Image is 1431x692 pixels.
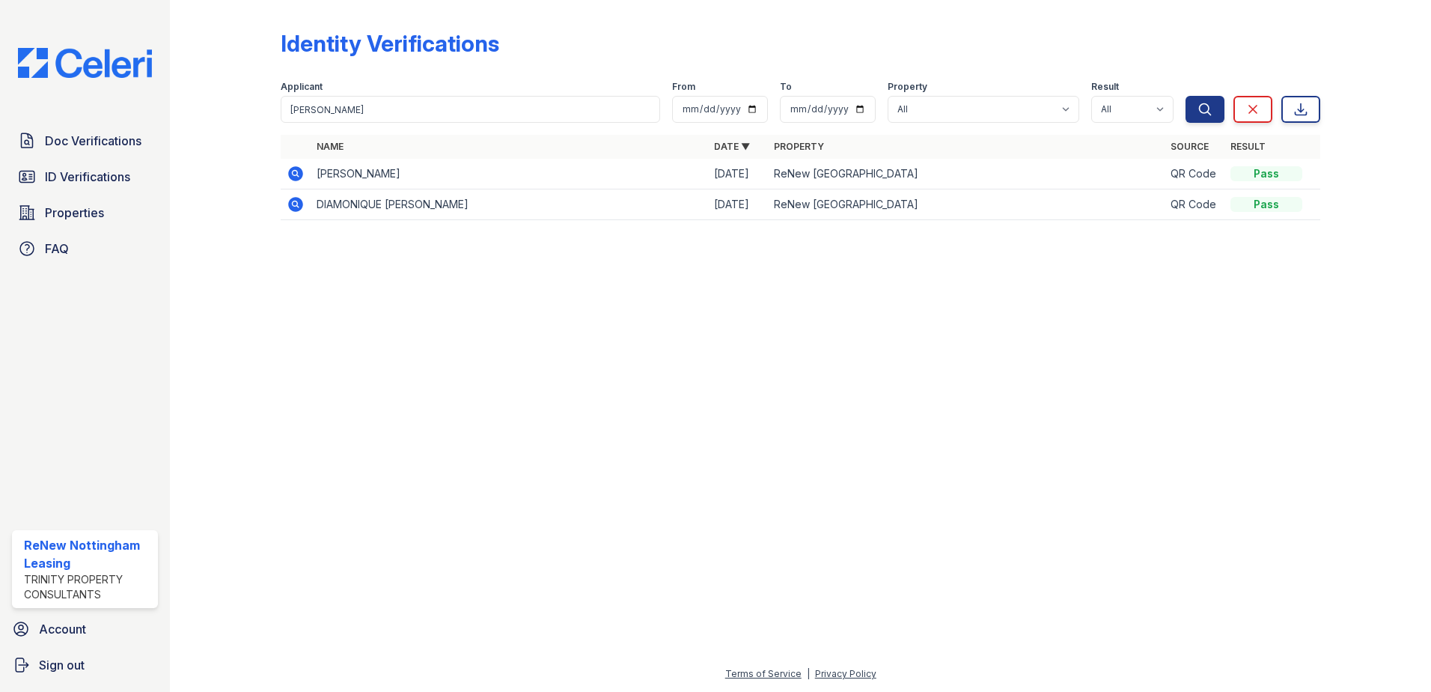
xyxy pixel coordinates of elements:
div: Pass [1230,197,1302,212]
div: Trinity Property Consultants [24,572,152,602]
a: Source [1171,141,1209,152]
a: FAQ [12,234,158,264]
a: Date ▼ [714,141,750,152]
label: Result [1091,81,1119,93]
a: Privacy Policy [815,668,876,679]
a: Account [6,614,164,644]
label: Property [888,81,927,93]
div: Identity Verifications [281,30,499,57]
label: To [780,81,792,93]
span: ID Verifications [45,168,130,186]
input: Search by name or phone number [281,96,660,123]
td: QR Code [1165,159,1224,189]
span: Account [39,620,86,638]
td: ReNew [GEOGRAPHIC_DATA] [768,189,1165,220]
div: | [807,668,810,679]
label: Applicant [281,81,323,93]
label: From [672,81,695,93]
div: Pass [1230,166,1302,181]
td: QR Code [1165,189,1224,220]
a: Property [774,141,824,152]
span: Sign out [39,656,85,674]
a: Terms of Service [725,668,802,679]
a: Sign out [6,650,164,680]
a: Name [317,141,344,152]
a: Doc Verifications [12,126,158,156]
td: [PERSON_NAME] [311,159,708,189]
div: ReNew Nottingham Leasing [24,536,152,572]
span: Doc Verifications [45,132,141,150]
td: [DATE] [708,159,768,189]
td: ReNew [GEOGRAPHIC_DATA] [768,159,1165,189]
a: ID Verifications [12,162,158,192]
span: Properties [45,204,104,222]
td: [DATE] [708,189,768,220]
a: Properties [12,198,158,228]
span: FAQ [45,240,69,258]
a: Result [1230,141,1266,152]
img: CE_Logo_Blue-a8612792a0a2168367f1c8372b55b34899dd931a85d93a1a3d3e32e68fde9ad4.png [6,48,164,78]
td: DIAMONIQUE [PERSON_NAME] [311,189,708,220]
